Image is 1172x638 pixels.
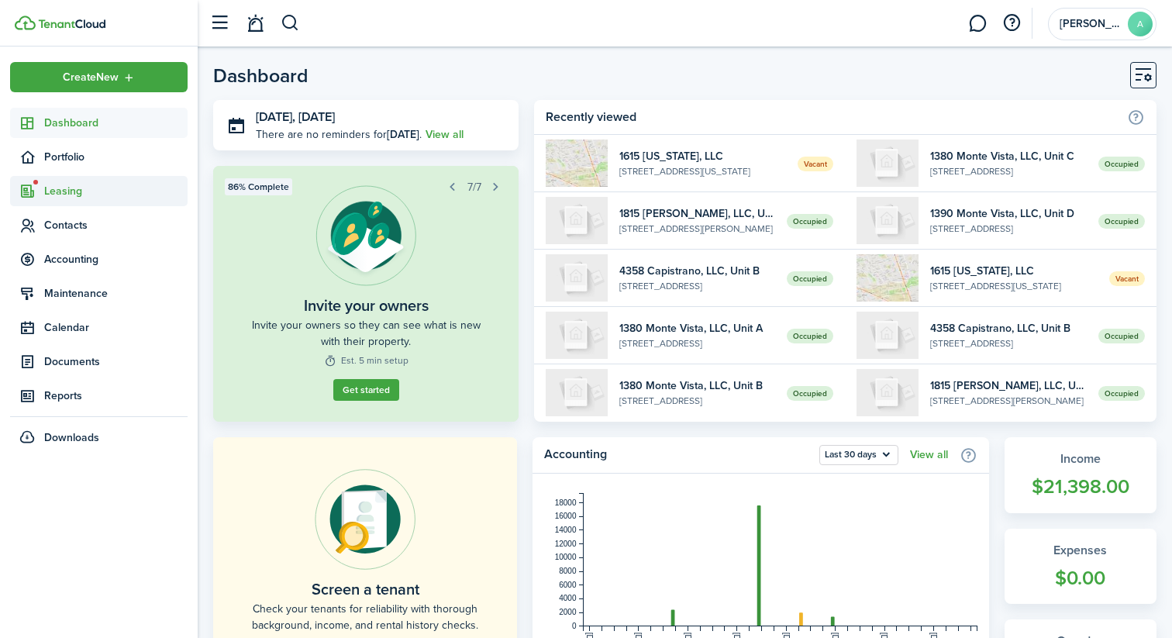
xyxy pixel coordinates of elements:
span: Vacant [1109,271,1145,286]
widget-list-item-description: [STREET_ADDRESS][PERSON_NAME] [930,394,1087,408]
tspan: 6000 [560,581,577,589]
widget-list-item-title: 1815 [PERSON_NAME], LLC, Unit A [930,378,1087,394]
widget-list-item-title: 4358 Capistrano, LLC, Unit B [930,320,1087,336]
button: Open menu [819,445,898,465]
img: TenantCloud [38,19,105,29]
img: D [857,197,919,244]
a: Expenses$0.00 [1005,529,1156,605]
span: Occupied [787,214,833,229]
h3: [DATE], [DATE] [256,108,507,127]
a: Dashboard [10,108,188,138]
span: Contacts [44,217,188,233]
widget-step-title: Invite your owners [304,294,429,317]
tspan: 4000 [560,594,577,602]
widget-step-description: Invite your owners so they can see what is new with their property. [248,317,484,350]
span: Dashboard [44,115,188,131]
a: Notifications [240,4,270,43]
home-placeholder-title: Screen a tenant [312,578,419,601]
img: Owner [315,185,416,286]
img: B [857,312,919,359]
img: A [546,197,608,244]
widget-stats-title: Income [1020,450,1141,468]
a: Reports [10,381,188,411]
a: View all [910,449,948,461]
span: Occupied [1098,386,1145,401]
span: Adrian [1060,19,1122,29]
tspan: 8000 [560,567,577,575]
widget-list-item-title: 1815 [PERSON_NAME], LLC, Unit A [619,205,776,222]
button: Search [281,10,300,36]
span: Leasing [44,183,188,199]
widget-stats-count: $21,398.00 [1020,472,1141,502]
p: There are no reminders for . [256,126,422,143]
span: 7/7 [467,179,481,195]
button: Open sidebar [205,9,234,38]
span: Occupied [787,329,833,343]
span: Portfolio [44,149,188,165]
widget-list-item-description: [STREET_ADDRESS] [930,336,1087,350]
tspan: 12000 [555,540,577,548]
span: Occupied [787,386,833,401]
img: Online payments [315,469,415,570]
avatar-text: A [1128,12,1153,36]
tspan: 14000 [555,526,577,534]
widget-list-item-title: 1380 Monte Vista, LLC, Unit A [619,320,776,336]
home-widget-title: Accounting [544,445,812,465]
b: [DATE] [387,126,419,143]
img: TenantCloud [15,16,36,30]
span: Create New [63,72,119,83]
header-page-title: Dashboard [213,66,309,85]
widget-list-item-title: 1615 [US_STATE], LLC [930,263,1098,279]
a: Messaging [963,4,992,43]
span: Reports [44,388,188,404]
span: Accounting [44,251,188,267]
img: 1 [546,140,608,187]
widget-list-item-description: [STREET_ADDRESS] [619,394,776,408]
widget-list-item-title: 1390 Monte Vista, LLC, Unit D [930,205,1087,222]
img: B [546,254,608,302]
widget-list-item-description: [STREET_ADDRESS] [930,164,1087,178]
tspan: 10000 [555,553,577,561]
button: Customise [1130,62,1156,88]
button: Prev step [442,176,464,198]
a: Income$21,398.00 [1005,437,1156,513]
img: 1 [857,254,919,302]
widget-list-item-description: [STREET_ADDRESS] [619,336,776,350]
span: Calendar [44,319,188,336]
img: B [546,369,608,416]
tspan: 2000 [560,608,577,616]
span: Occupied [787,271,833,286]
img: C [857,140,919,187]
widget-list-item-description: [STREET_ADDRESS][US_STATE] [619,164,787,178]
img: A [546,312,608,359]
img: A [857,369,919,416]
span: Downloads [44,429,99,446]
span: Documents [44,353,188,370]
span: Occupied [1098,157,1145,171]
widget-list-item-title: 1380 Monte Vista, LLC, Unit C [930,148,1087,164]
span: Vacant [798,157,833,171]
home-widget-title: Recently viewed [546,108,1119,126]
widget-stats-title: Expenses [1020,541,1141,560]
widget-step-time: Est. 5 min setup [324,353,408,367]
button: Open menu [10,62,188,92]
span: 86% Complete [228,180,289,194]
tspan: 18000 [555,498,577,507]
widget-list-item-description: [STREET_ADDRESS] [930,222,1087,236]
widget-list-item-title: 1380 Monte Vista, LLC, Unit B [619,378,776,394]
widget-list-item-description: [STREET_ADDRESS][PERSON_NAME] [619,222,776,236]
span: Maintenance [44,285,188,302]
widget-list-item-title: 1615 [US_STATE], LLC [619,148,787,164]
a: View all [426,126,464,143]
home-placeholder-description: Check your tenants for reliability with thorough background, income, and rental history checks. [248,601,482,633]
button: Next step [485,176,507,198]
tspan: 16000 [555,512,577,520]
button: Last 30 days [819,445,898,465]
widget-stats-count: $0.00 [1020,564,1141,593]
button: Open resource center [998,10,1025,36]
button: Get started [333,379,399,401]
tspan: 0 [572,622,577,630]
widget-list-item-title: 4358 Capistrano, LLC, Unit B [619,263,776,279]
span: Occupied [1098,214,1145,229]
span: Occupied [1098,329,1145,343]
